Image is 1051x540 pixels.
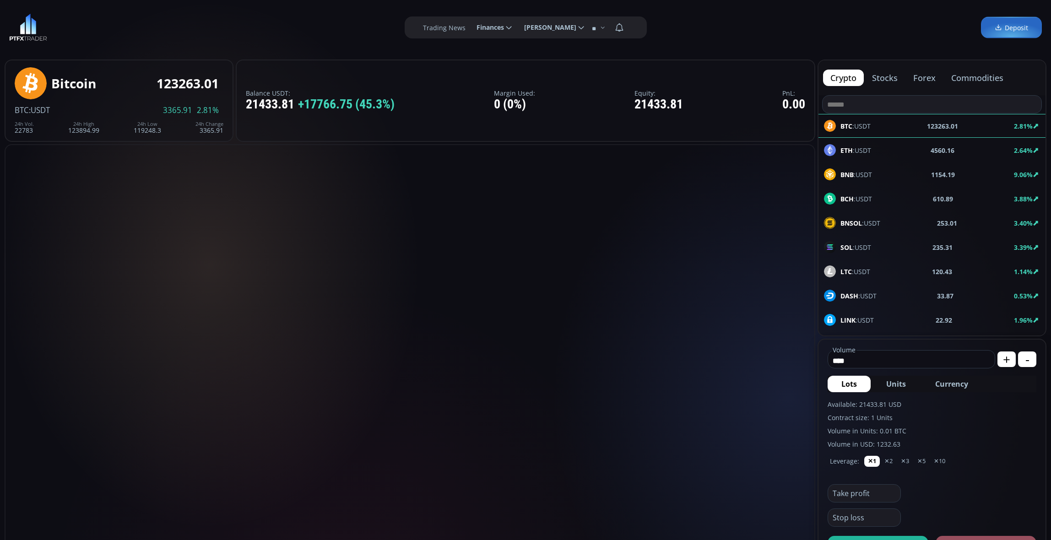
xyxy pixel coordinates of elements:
[15,121,34,127] div: 24h Vol.
[163,106,192,114] span: 3365.91
[823,70,864,86] button: crypto
[840,194,872,204] span: :USDT
[933,194,953,204] b: 610.89
[997,351,1016,367] button: +
[29,105,50,115] span: :USDT
[840,316,856,324] b: LINK
[865,70,905,86] button: stocks
[864,456,880,467] button: ✕1
[197,106,219,114] span: 2.81%
[840,267,852,276] b: LTC
[15,105,29,115] span: BTC
[423,23,466,32] label: Trading News
[937,291,953,301] b: 33.87
[841,378,857,389] span: Lots
[981,17,1042,38] a: Deposit
[1014,219,1033,227] b: 3.40%
[840,146,853,155] b: ETH
[1014,146,1033,155] b: 2.64%
[828,376,871,392] button: Lots
[782,90,805,97] label: PnL:
[872,376,920,392] button: Units
[634,90,683,97] label: Equity:
[944,70,1011,86] button: commodities
[840,170,872,179] span: :USDT
[1014,316,1033,324] b: 1.96%
[246,90,395,97] label: Balance USDT:
[9,14,47,41] img: LOGO
[828,413,1036,422] label: Contract size: 1 Units
[134,121,161,127] div: 24h Low
[1014,292,1033,300] b: 0.53%
[15,121,34,134] div: 22783
[195,121,223,127] div: 24h Change
[840,315,874,325] span: :USDT
[518,18,576,37] span: [PERSON_NAME]
[840,291,877,301] span: :USDT
[828,400,1036,409] label: Available: 21433.81 USD
[932,267,952,276] b: 120.43
[195,121,223,134] div: 3365.91
[470,18,504,37] span: Finances
[1014,170,1033,179] b: 9.06%
[914,456,929,467] button: ✕5
[937,218,957,228] b: 253.01
[634,97,683,112] div: 21433.81
[936,315,952,325] b: 22.92
[840,243,871,252] span: :USDT
[134,121,161,134] div: 119248.3
[930,456,949,467] button: ✕10
[298,97,395,112] span: +17766.75 (45.3%)
[1018,351,1036,367] button: -
[68,121,99,134] div: 123894.99
[886,378,906,389] span: Units
[840,218,880,228] span: :USDT
[995,23,1028,32] span: Deposit
[828,426,1036,436] label: Volume in Units: 0.01 BTC
[840,170,854,179] b: BNB
[1014,194,1033,203] b: 3.88%
[932,243,953,252] b: 235.31
[782,97,805,112] div: 0.00
[921,376,982,392] button: Currency
[931,170,955,179] b: 1154.19
[830,456,859,466] label: Leverage:
[840,194,854,203] b: BCH
[68,121,99,127] div: 24h High
[1014,267,1033,276] b: 1.14%
[246,97,395,112] div: 21433.81
[1014,243,1033,252] b: 3.39%
[840,146,871,155] span: :USDT
[494,97,535,112] div: 0 (0%)
[157,76,219,91] div: 123263.01
[840,219,862,227] b: BNSOL
[906,70,943,86] button: forex
[840,292,858,300] b: DASH
[931,146,954,155] b: 4560.16
[935,378,968,389] span: Currency
[840,243,853,252] b: SOL
[840,267,870,276] span: :USDT
[897,456,913,467] button: ✕3
[881,456,896,467] button: ✕2
[828,439,1036,449] label: Volume in USD: 1232.63
[51,76,96,91] div: Bitcoin
[494,90,535,97] label: Margin Used:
